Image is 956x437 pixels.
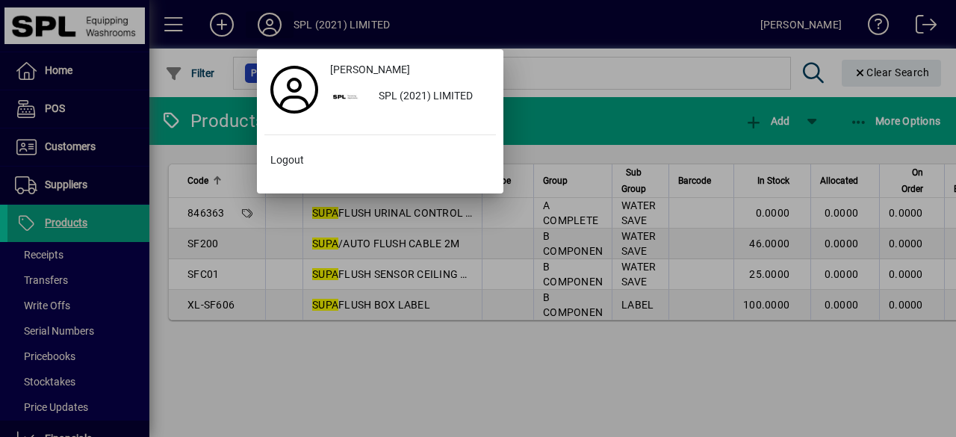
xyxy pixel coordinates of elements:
a: Profile [264,76,324,103]
span: [PERSON_NAME] [330,62,410,78]
button: SPL (2021) LIMITED [324,84,496,111]
span: Logout [270,152,304,168]
div: SPL (2021) LIMITED [367,84,496,111]
button: Logout [264,147,496,174]
a: [PERSON_NAME] [324,57,496,84]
